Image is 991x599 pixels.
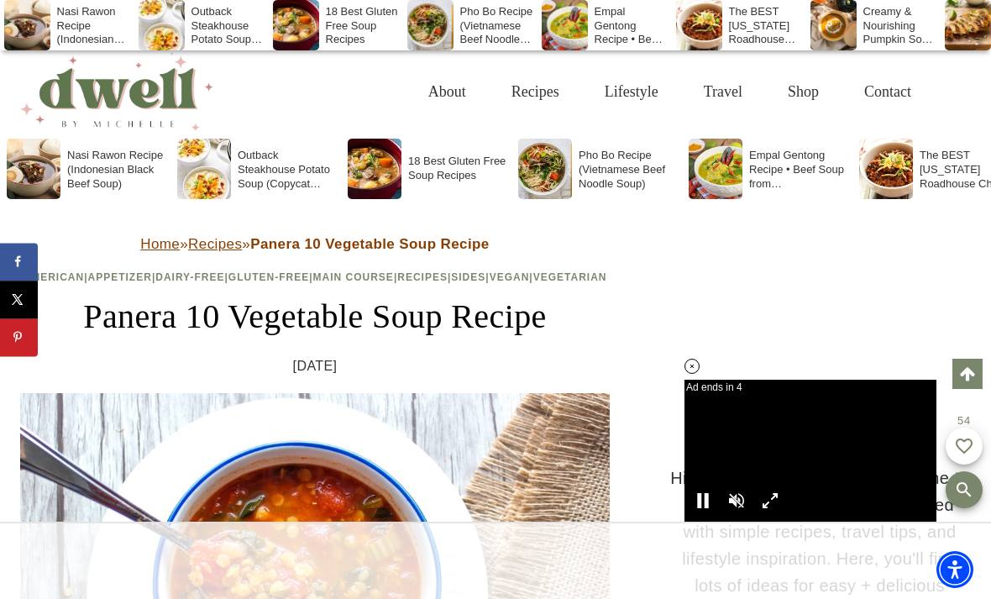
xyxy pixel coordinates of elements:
[533,271,607,283] a: Vegetarian
[188,236,242,252] a: Recipes
[88,271,152,283] a: Appetizer
[140,236,489,252] span: » »
[20,292,610,342] h1: Panera 10 Vegetable Soup Recipe
[293,355,338,377] time: [DATE]
[24,271,607,283] span: | | | | | | | |
[451,271,485,283] a: Sides
[140,236,180,252] a: Home
[228,271,309,283] a: Gluten-Free
[24,271,85,283] a: American
[406,65,934,119] nav: Primary Navigation
[313,271,394,283] a: Main Course
[490,271,530,283] a: Vegan
[489,65,582,119] a: Recipes
[936,551,973,588] div: Accessibility Menu
[190,523,801,599] iframe: Advertisement
[250,236,490,252] strong: Panera 10 Vegetable Soup Recipe
[397,271,448,283] a: Recipes
[582,65,681,119] a: Lifestyle
[406,65,489,119] a: About
[20,53,213,130] img: DWELL by michelle
[155,271,224,283] a: Dairy-Free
